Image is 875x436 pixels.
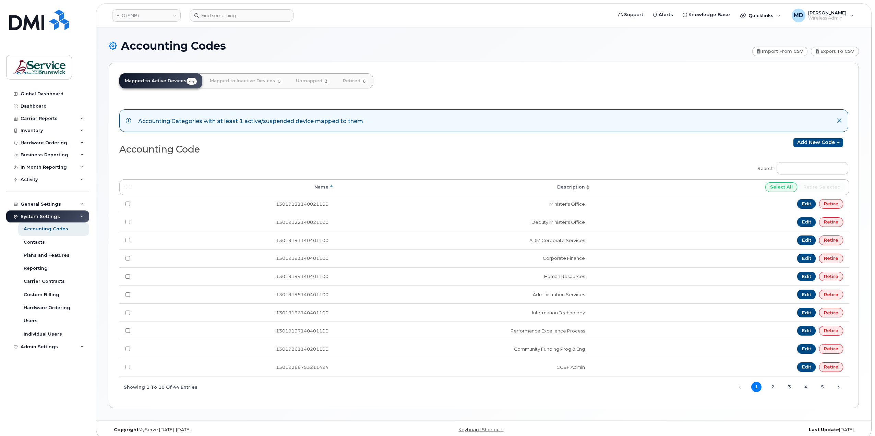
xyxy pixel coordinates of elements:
a: Mapped to Active Devices [119,73,202,88]
a: Import from CSV [752,47,808,56]
a: Edit [797,235,816,245]
a: 5 [817,382,827,392]
td: ADM Corporate Services [335,231,591,249]
a: Edit [797,308,816,317]
a: Edit [797,362,816,372]
a: Retire [819,290,843,299]
td: Minister's Office [335,195,591,213]
a: Retire [819,326,843,336]
a: Edit [797,199,816,209]
div: MyServe [DATE]–[DATE] [109,427,359,433]
td: 13019196140401100 [136,303,335,322]
a: Retire [819,254,843,263]
td: Deputy Minister's Office [335,213,591,231]
a: Edit [797,217,816,227]
td: CCBF Admin [335,358,591,376]
a: Unmapped [290,73,335,88]
span: 6 [360,78,368,85]
a: Edit [797,344,816,354]
a: Retire [819,272,843,281]
th: Name: activate to sort column descending [136,179,335,195]
td: 13019194140401100 [136,267,335,286]
a: Retire [819,362,843,372]
a: Edit [797,326,816,336]
h2: Accounting Code [119,144,478,155]
td: 13019266753211494 [136,358,335,376]
div: Showing 1 to 10 of 44 entries [119,381,197,392]
a: Keyboard Shortcuts [458,427,503,432]
a: Retired [337,73,373,88]
a: Edit [797,290,816,299]
a: 3 [784,382,794,392]
td: 13019191140401100 [136,231,335,249]
a: 1 [751,382,762,392]
span: 0 [275,78,283,85]
input: Select All [765,182,798,192]
th: Description: activate to sort column ascending [335,179,591,195]
td: 13019195140401100 [136,285,335,303]
h1: Accounting Codes [109,40,749,52]
td: 13019122140021100 [136,213,335,231]
td: Administration Services [335,285,591,303]
label: Search: [753,158,848,177]
td: 13019193140401100 [136,249,335,267]
input: Search: [777,162,848,174]
a: Retire [819,235,843,245]
strong: Copyright [114,427,139,432]
a: Export to CSV [811,47,859,56]
td: Human Resources [335,267,591,286]
a: Retire [819,199,843,209]
div: [DATE] [609,427,859,433]
td: Information Technology [335,303,591,322]
td: 13019121140021100 [136,195,335,213]
strong: Last Update [809,427,839,432]
td: Performance Excellence Process [335,322,591,340]
a: 2 [768,382,778,392]
span: 44 [187,78,197,85]
a: Previous [735,382,745,392]
td: 13019261140201100 [136,340,335,358]
a: Retire [819,308,843,317]
a: Edit [797,272,816,281]
td: Community Funding Prog & Eng [335,340,591,358]
a: 4 [801,382,811,392]
a: Mapped to Inactive Devices [204,73,288,88]
td: 13019197140401100 [136,322,335,340]
a: Retire [819,344,843,354]
a: Edit [797,254,816,263]
a: Next [834,382,844,392]
div: Accounting Categories with at least 1 active/suspended device mapped to them [138,116,363,125]
a: Add new code [793,138,843,147]
td: Corporate Finance [335,249,591,267]
span: 3 [322,78,330,85]
a: Retire [819,217,843,227]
